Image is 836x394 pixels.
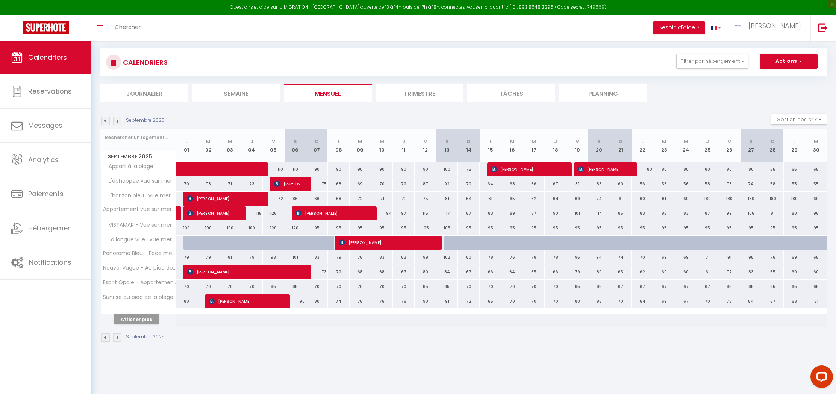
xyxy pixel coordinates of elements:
[436,206,458,220] div: 117
[102,206,177,212] span: Appartement vue sur mer au pied de la plage
[676,54,748,69] button: Filtrer par hébergement
[632,250,653,264] div: 70
[588,221,610,235] div: 95
[350,250,371,264] div: 78
[718,206,740,220] div: 99
[740,206,762,220] div: 106
[371,129,393,162] th: 10
[632,129,653,162] th: 22
[176,129,198,162] th: 01
[632,162,653,176] div: 80
[740,177,762,191] div: 74
[339,235,433,250] span: [PERSON_NAME]
[632,221,653,235] div: 95
[784,192,806,206] div: 180
[176,221,198,235] div: 100
[126,117,165,124] p: Septembre 2025
[818,23,828,32] img: logout
[197,177,219,191] div: 73
[523,250,545,264] div: 78
[28,223,74,233] span: Hébergement
[501,265,523,279] div: 64
[284,192,306,206] div: 86
[105,131,171,144] input: Rechercher un logement...
[458,162,480,176] div: 75
[393,129,415,162] th: 11
[458,129,480,162] th: 14
[458,250,480,264] div: 80
[272,138,275,145] abbr: V
[263,250,285,264] div: 93
[478,4,509,10] a: en cliquant ici
[697,192,719,206] div: 180
[219,129,241,162] th: 03
[805,265,827,279] div: 60
[315,138,319,145] abbr: D
[306,280,328,294] div: 70
[415,192,436,206] div: 75
[467,138,471,145] abbr: D
[675,192,697,206] div: 60
[393,265,415,279] div: 67
[762,177,784,191] div: 58
[523,221,545,235] div: 95
[566,250,588,264] div: 95
[784,129,806,162] th: 29
[306,129,328,162] th: 07
[784,162,806,176] div: 65
[771,138,775,145] abbr: D
[632,265,653,279] div: 62
[415,129,436,162] th: 12
[675,265,697,279] div: 60
[306,162,328,176] div: 90
[306,177,328,191] div: 75
[284,221,306,235] div: 120
[350,129,371,162] th: 09
[588,177,610,191] div: 83
[393,250,415,264] div: 83
[415,250,436,264] div: 99
[371,250,393,264] div: 83
[597,138,601,145] abbr: S
[740,192,762,206] div: 180
[510,138,515,145] abbr: M
[328,162,350,176] div: 90
[545,221,566,235] div: 95
[653,177,675,191] div: 56
[187,265,303,279] span: [PERSON_NAME]
[554,138,557,145] abbr: J
[632,177,653,191] div: 56
[610,206,632,220] div: 85
[284,250,306,264] div: 101
[328,221,350,235] div: 95
[241,250,263,264] div: 79
[697,177,719,191] div: 58
[805,162,827,176] div: 65
[415,221,436,235] div: 105
[458,221,480,235] div: 95
[727,15,810,41] a: ... [PERSON_NAME]
[728,138,731,145] abbr: V
[684,138,688,145] abbr: M
[436,129,458,162] th: 13
[718,265,740,279] div: 77
[415,162,436,176] div: 90
[209,294,281,308] span: [PERSON_NAME]
[566,177,588,191] div: 81
[480,265,501,279] div: 66
[197,280,219,294] div: 70
[740,162,762,176] div: 80
[371,177,393,191] div: 70
[241,177,263,191] div: 73
[350,280,371,294] div: 70
[653,129,675,162] th: 23
[306,265,328,279] div: 73
[653,21,705,34] button: Besoin d'aide ?
[632,206,653,220] div: 83
[284,129,306,162] th: 06
[489,138,492,145] abbr: L
[274,177,303,191] span: [PERSON_NAME]
[102,280,177,285] span: Esprit Opale - Appartement à 2 pas de la mer
[697,265,719,279] div: 61
[328,265,350,279] div: 72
